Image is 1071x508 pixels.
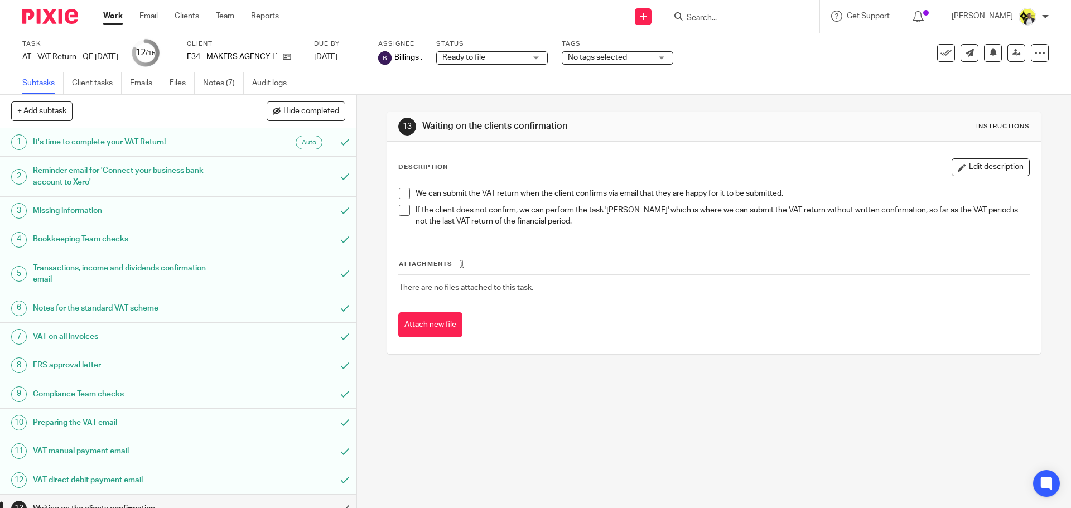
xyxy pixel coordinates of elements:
label: Assignee [378,40,422,49]
span: Ready to file [442,54,485,61]
h1: Notes for the standard VAT scheme [33,300,226,317]
span: There are no files attached to this task. [399,284,533,292]
a: Email [139,11,158,22]
div: AT - VAT Return - QE 31-07-2025 [22,51,118,62]
button: Edit description [952,158,1030,176]
a: Subtasks [22,72,64,94]
h1: Waiting on the clients confirmation [422,120,738,132]
h1: Preparing the VAT email [33,414,226,431]
div: 8 [11,357,27,373]
h1: Bookkeeping Team checks [33,231,226,248]
span: Get Support [847,12,890,20]
div: 6 [11,301,27,316]
p: We can submit the VAT return when the client confirms via email that they are happy for it to be ... [416,188,1029,199]
span: Attachments [399,261,452,267]
a: Team [216,11,234,22]
a: Notes (7) [203,72,244,94]
img: svg%3E [378,51,392,65]
h1: FRS approval letter [33,357,226,374]
h1: VAT direct debit payment email [33,472,226,488]
label: Tags [562,40,673,49]
a: Emails [130,72,161,94]
span: Hide completed [283,107,339,116]
div: 10 [11,415,27,430]
h1: Reminder email for 'Connect your business bank account to Xero' [33,162,226,191]
a: Clients [175,11,199,22]
h1: VAT manual payment email [33,443,226,459]
label: Client [187,40,300,49]
img: Carine-Starbridge.jpg [1019,8,1036,26]
input: Search [686,13,786,23]
div: 12 [11,472,27,488]
div: Auto [296,136,322,149]
small: /15 [146,50,156,56]
div: 12 [136,46,156,59]
div: AT - VAT Return - QE [DATE] [22,51,118,62]
div: Instructions [976,122,1030,131]
div: 7 [11,329,27,345]
div: 3 [11,203,27,219]
h1: VAT on all invoices [33,328,226,345]
div: 2 [11,169,27,185]
label: Due by [314,40,364,49]
img: Pixie [22,9,78,24]
p: Description [398,163,448,172]
h1: Missing information [33,202,226,219]
div: 4 [11,232,27,248]
a: Work [103,11,123,22]
a: Client tasks [72,72,122,94]
div: 11 [11,443,27,459]
button: Attach new file [398,312,462,337]
div: 9 [11,386,27,402]
div: 5 [11,266,27,282]
label: Task [22,40,118,49]
a: Reports [251,11,279,22]
span: [DATE] [314,53,337,61]
a: Files [170,72,195,94]
h1: It's time to complete your VAT Return! [33,134,226,151]
label: Status [436,40,548,49]
p: [PERSON_NAME] [952,11,1013,22]
div: 13 [398,118,416,136]
p: If the client does not confirm, we can perform the task '[PERSON_NAME]' which is where we can sub... [416,205,1029,228]
button: Hide completed [267,101,345,120]
p: E34 - MAKERS AGENCY LTD [187,51,277,62]
button: + Add subtask [11,101,73,120]
h1: Transactions, income and dividends confirmation email [33,260,226,288]
h1: Compliance Team checks [33,386,226,403]
span: Billings . [394,52,422,63]
span: No tags selected [568,54,627,61]
a: Audit logs [252,72,295,94]
div: 1 [11,134,27,150]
